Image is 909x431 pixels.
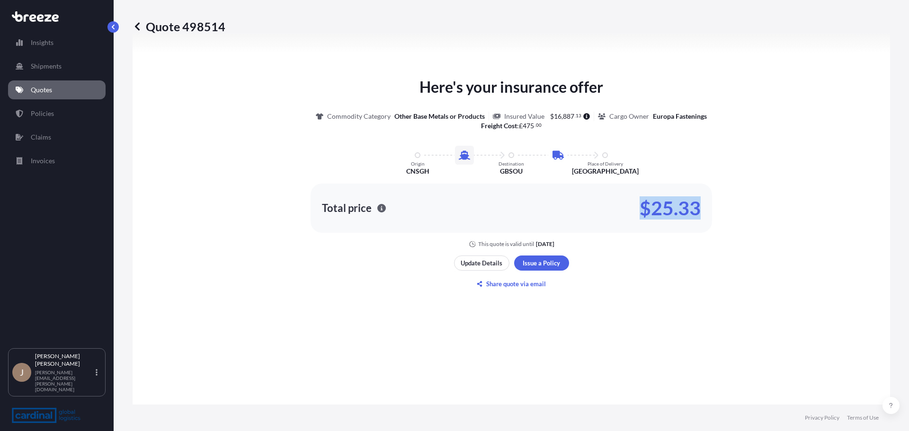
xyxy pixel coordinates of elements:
a: Claims [8,128,106,147]
button: Issue a Policy [514,255,569,271]
p: Here's your insurance offer [419,76,603,98]
a: Quotes [8,80,106,99]
p: Insights [31,38,53,47]
p: Share quote via email [486,279,546,289]
a: Terms of Use [847,414,879,422]
p: Total price [322,203,372,213]
p: [DATE] [536,240,554,248]
p: Invoices [31,156,55,166]
p: : [481,121,542,131]
p: Commodity Category [327,112,391,121]
span: 16 [554,113,561,120]
p: Other Base Metals or Products [394,112,485,121]
button: Update Details [454,255,509,271]
span: , [561,113,563,120]
p: Place of Delivery [588,161,623,167]
span: 00 [536,123,542,127]
p: Claims [31,132,51,142]
p: Shipments [31,62,62,71]
p: Update Details [461,258,502,268]
a: Policies [8,104,106,123]
p: GBSOU [500,167,523,176]
span: 13 [576,114,581,117]
p: [PERSON_NAME] [PERSON_NAME] [35,352,94,368]
span: . [535,123,535,127]
a: Privacy Policy [805,414,839,422]
p: Issue a Policy [523,258,560,268]
p: CNSGH [406,167,429,176]
a: Insights [8,33,106,52]
p: Cargo Owner [609,112,649,121]
b: Freight Cost [481,122,517,130]
p: This quote is valid until [478,240,534,248]
span: . [575,114,576,117]
p: Europa Fastenings [653,112,707,121]
p: $25.33 [640,201,701,216]
img: organization-logo [12,408,80,423]
button: Share quote via email [454,276,569,291]
p: [PERSON_NAME][EMAIL_ADDRESS][PERSON_NAME][DOMAIN_NAME] [35,369,94,392]
span: 887 [563,113,574,120]
p: Quotes [31,85,52,95]
span: 475 [523,123,534,129]
a: Shipments [8,57,106,76]
p: Destination [499,161,524,167]
p: Quote 498514 [133,19,225,34]
span: £ [519,123,523,129]
a: Invoices [8,151,106,170]
p: [GEOGRAPHIC_DATA] [572,167,639,176]
p: Insured Value [504,112,544,121]
p: Policies [31,109,54,118]
span: $ [550,113,554,120]
p: Origin [411,161,425,167]
span: J [20,368,24,377]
